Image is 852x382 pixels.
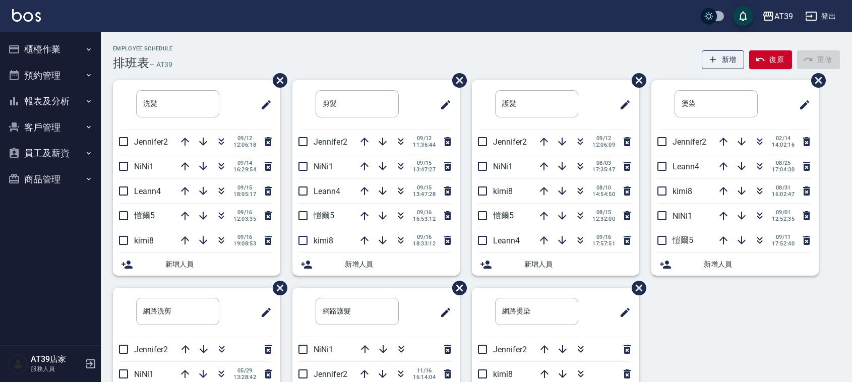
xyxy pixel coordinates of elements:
span: 16:29:54 [233,166,256,173]
span: 08/10 [592,184,615,191]
div: 新增人員 [292,253,460,276]
span: 08/15 [592,209,615,216]
span: 12:06:09 [592,142,615,148]
span: Jennifer2 [314,137,347,147]
span: 19:08:53 [233,240,256,247]
span: 02/14 [772,135,795,142]
p: 服務人員 [31,364,82,373]
input: 排版標題 [675,90,758,117]
div: 新增人員 [472,253,639,276]
span: Jennifer2 [673,137,706,147]
span: 09/15 [413,160,436,166]
span: 17:57:51 [592,240,615,247]
img: Person [8,354,28,374]
span: NiNi1 [314,345,333,354]
span: 11/16 [413,367,436,374]
span: 愷爾5 [673,235,693,245]
span: kimi8 [493,186,513,196]
span: 修改班表的標題 [793,93,811,117]
span: 愷爾5 [134,211,155,220]
span: kimi8 [134,236,154,245]
span: 愷爾5 [493,211,514,220]
span: Jennifer2 [493,137,527,147]
div: AT39 [774,10,793,23]
span: 刪除班表 [445,273,468,303]
span: 09/12 [233,135,256,142]
span: NiNi1 [134,369,154,379]
span: 刪除班表 [265,273,289,303]
span: 11:36:44 [413,142,436,148]
h6: — AT39 [149,59,172,70]
span: 18:05:17 [233,191,256,198]
span: 刪除班表 [624,66,648,95]
span: 12:32:00 [592,216,615,222]
span: 修改班表的標題 [254,300,272,325]
span: NiNi1 [134,162,154,171]
h3: 排班表 [113,56,149,70]
span: 刪除班表 [265,66,289,95]
span: Jennifer2 [134,345,168,354]
span: 09/12 [592,135,615,142]
span: 09/16 [592,234,615,240]
span: Jennifer2 [314,369,347,379]
span: Leann4 [673,162,699,171]
span: 新增人員 [524,259,631,270]
span: 09/15 [233,184,256,191]
span: 修改班表的標題 [613,300,631,325]
span: 新增人員 [704,259,811,270]
span: 09/12 [413,135,436,142]
input: 排版標題 [136,298,219,325]
span: Leann4 [493,236,520,245]
span: 09/15 [413,184,436,191]
span: 09/01 [772,209,795,216]
span: 愷爾5 [314,211,334,220]
span: NiNi1 [673,211,692,221]
span: 08/03 [592,160,615,166]
button: 商品管理 [4,166,97,193]
span: 14:54:50 [592,191,615,198]
span: 12:06:18 [233,142,256,148]
span: kimi8 [314,236,333,245]
input: 排版標題 [316,298,399,325]
span: 09/16 [233,209,256,216]
div: 新增人員 [651,253,819,276]
span: 16:14:04 [413,374,436,380]
button: 客戶管理 [4,114,97,141]
input: 排版標題 [495,298,578,325]
span: 修改班表的標題 [434,93,452,117]
span: 18:33:12 [413,240,436,247]
span: 修改班表的標題 [434,300,452,325]
span: 17:35:47 [592,166,615,173]
span: 09/16 [233,234,256,240]
span: 刪除班表 [445,66,468,95]
span: NiNi1 [314,162,333,171]
span: 12:03:35 [233,216,256,222]
button: 新增 [702,50,745,69]
span: 13:47:28 [413,191,436,198]
span: 05/29 [233,367,256,374]
img: Logo [12,9,41,22]
span: 修改班表的標題 [254,93,272,117]
span: NiNi1 [493,162,513,171]
span: 16:53:12 [413,216,436,222]
h2: Employee Schedule [113,45,173,52]
button: 櫃檯作業 [4,36,97,62]
span: 13:28:42 [233,374,256,380]
span: 17:52:40 [772,240,795,247]
span: Leann4 [314,186,340,196]
button: 登出 [801,7,840,26]
button: save [733,6,753,26]
span: 09/11 [772,234,795,240]
span: Jennifer2 [493,345,527,354]
span: 17:04:30 [772,166,795,173]
button: 報表及分析 [4,88,97,114]
div: 新增人員 [113,253,280,276]
span: 09/14 [233,160,256,166]
span: 09/16 [413,209,436,216]
span: 14:02:16 [772,142,795,148]
span: 09/16 [413,234,436,240]
span: 08/25 [772,160,795,166]
input: 排版標題 [136,90,219,117]
span: Leann4 [134,186,161,196]
span: 修改班表的標題 [613,93,631,117]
